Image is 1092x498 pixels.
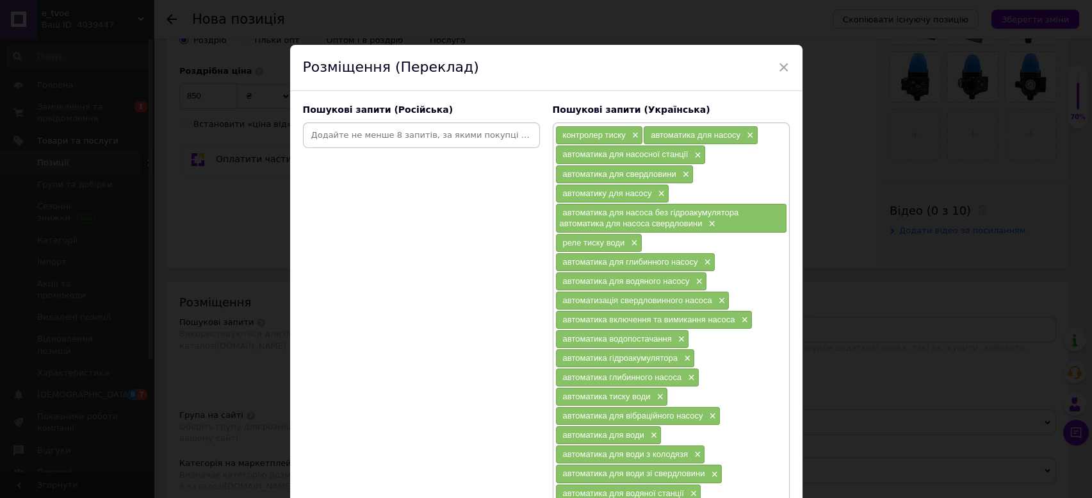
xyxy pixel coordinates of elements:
div: Розміщення (Переклад) [290,45,803,91]
span: автоматика для води зі свердловини [563,469,705,478]
span: автоматика гідроакумулятора [563,353,678,363]
span: × [744,130,754,141]
span: × [685,372,695,383]
li: Инструкция [38,51,645,64]
li: Простота подключения и настройки [38,121,645,135]
span: × [675,334,685,345]
span: × [738,315,748,326]
input: Додайте не менше 8 запитів, за якими покупці шукатимуть товар [306,126,537,145]
span: автоматику для насосу [563,188,652,198]
span: автоматика для свердловини [563,169,676,179]
span: автоматика для насоса без гідроакумулятора автоматика для насоса свердловини [560,208,739,228]
li: Надежная автоматика для насосов до 1.1 кВт [38,94,645,108]
li: Контроллер давления Maximus EPC2 [38,24,645,38]
span: автоматизація свердловинного насоса [563,295,712,305]
span: автоматика для водяної станції [563,488,684,498]
span: × [655,188,665,199]
span: × [701,257,711,268]
strong: Преимущества Maximus EPC2: [13,74,139,83]
span: × [681,353,691,364]
span: автоматика для вібраційного насосу [563,411,703,420]
span: автоматика тиску води [563,392,651,401]
span: × [691,449,701,460]
span: × [654,392,664,403]
span: Пошукові запити (Російська) [303,104,453,115]
span: контролер тиску [563,130,626,140]
span: Пошукові запити (Українська) [553,104,710,115]
span: автоматика для водяного насосу [563,276,690,286]
span: × [629,130,639,141]
span: автоматика для насосної станції [563,149,689,159]
span: автоматика глибинного насоса [563,372,682,382]
span: реле тиску води [563,238,625,247]
span: × [691,150,701,161]
li: Встроенный манометр [38,38,645,51]
span: × [715,295,726,306]
span: автоматика включення та вимикання насоса [563,315,735,324]
span: автоматика для насосу [651,130,740,140]
span: × [692,276,703,287]
li: Подходит для бытовых насосных станций, скважинных и колодезных систем [38,134,645,147]
span: × [648,430,658,441]
span: × [680,169,690,180]
span: автоматика для води з колодязя [563,449,688,459]
span: × [778,56,790,78]
span: автоматика водопостачання [563,334,672,344]
span: × [628,238,638,249]
strong: Комплектация: [13,4,75,13]
span: × [706,411,716,422]
span: автоматика для глибинного насосу [563,257,698,267]
span: × [705,219,715,229]
span: автоматика для води [563,430,644,440]
li: Защита от аварийных ситуаций (сухой ход, перепады напряжения) [38,108,645,121]
span: × [708,469,718,480]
